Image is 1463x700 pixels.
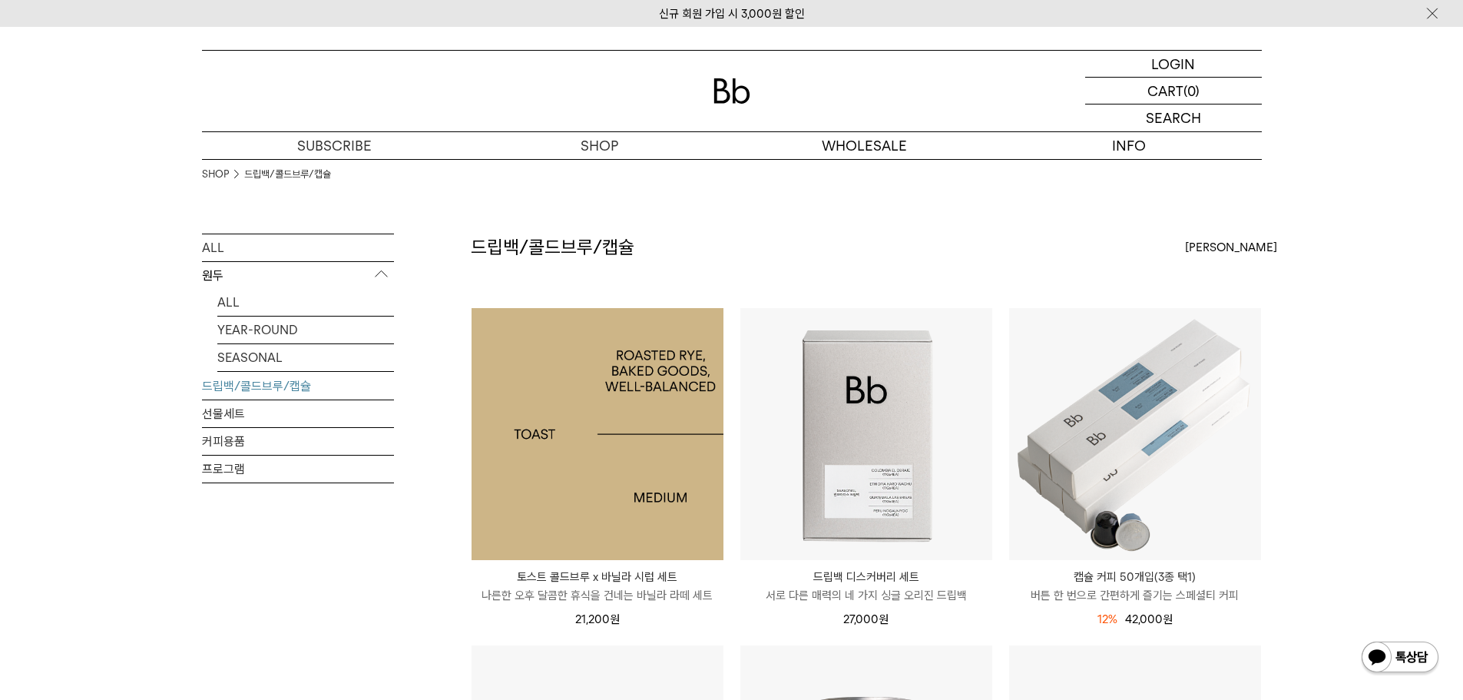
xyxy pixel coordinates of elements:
img: 로고 [713,78,750,104]
img: 드립백 디스커버리 세트 [740,308,992,560]
span: 원 [879,612,889,626]
p: CART [1147,78,1183,104]
span: 21,200 [575,612,620,626]
a: 프로그램 [202,456,394,483]
a: SUBSCRIBE [202,132,467,159]
a: 드립백 디스커버리 세트 서로 다른 매력의 네 가지 싱글 오리진 드립백 [740,568,992,605]
span: 원 [1163,612,1173,626]
p: WHOLESALE [732,132,997,159]
p: SEARCH [1146,105,1201,131]
img: 1000001202_add2_013.jpg [472,308,723,560]
p: LOGIN [1151,51,1195,77]
div: 12% [1097,610,1117,629]
h2: 드립백/콜드브루/캡슐 [471,234,634,260]
a: 선물세트 [202,400,394,427]
a: ALL [217,289,394,316]
p: 서로 다른 매력의 네 가지 싱글 오리진 드립백 [740,586,992,605]
a: 토스트 콜드브루 x 바닐라 시럽 세트 나른한 오후 달콤한 휴식을 건네는 바닐라 라떼 세트 [472,568,723,605]
span: 원 [610,612,620,626]
p: 나른한 오후 달콤한 휴식을 건네는 바닐라 라떼 세트 [472,586,723,605]
a: 드립백/콜드브루/캡슐 [202,373,394,400]
a: ALL [202,234,394,261]
p: 버튼 한 번으로 간편하게 즐기는 스페셜티 커피 [1009,586,1261,605]
a: 신규 회원 가입 시 3,000원 할인 [659,7,805,21]
p: INFO [997,132,1262,159]
img: 캡슐 커피 50개입(3종 택1) [1009,308,1261,560]
a: 캡슐 커피 50개입(3종 택1) 버튼 한 번으로 간편하게 즐기는 스페셜티 커피 [1009,568,1261,605]
p: 토스트 콜드브루 x 바닐라 시럽 세트 [472,568,723,586]
span: 42,000 [1125,612,1173,626]
a: 토스트 콜드브루 x 바닐라 시럽 세트 [472,308,723,560]
p: 원두 [202,262,394,290]
p: 드립백 디스커버리 세트 [740,568,992,586]
a: CART (0) [1085,78,1262,105]
a: LOGIN [1085,51,1262,78]
p: 캡슐 커피 50개입(3종 택1) [1009,568,1261,586]
p: (0) [1183,78,1200,104]
span: [PERSON_NAME] [1185,238,1277,257]
a: SEASONAL [217,344,394,371]
a: SHOP [467,132,732,159]
a: SHOP [202,167,229,182]
a: 커피용품 [202,428,394,455]
a: 드립백/콜드브루/캡슐 [244,167,331,182]
img: 카카오톡 채널 1:1 채팅 버튼 [1360,640,1440,677]
a: YEAR-ROUND [217,317,394,343]
span: 27,000 [843,612,889,626]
